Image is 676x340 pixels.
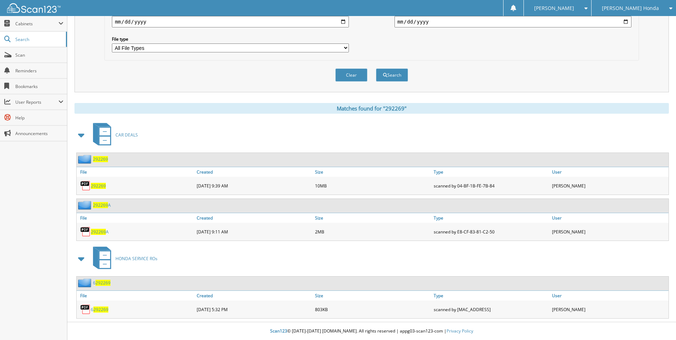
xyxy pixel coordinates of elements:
[15,52,63,58] span: Scan
[447,328,473,334] a: Privacy Policy
[550,291,669,300] a: User
[91,229,109,235] a: 292269A
[195,225,313,239] div: [DATE] 9:11 AM
[93,306,108,313] span: 292269
[78,155,93,164] img: folder2.png
[432,302,550,316] div: scanned by [MAC_ADDRESS]
[15,36,62,42] span: Search
[195,291,313,300] a: Created
[77,213,195,223] a: File
[89,244,158,273] a: HONDA SERVICE ROs
[195,179,313,193] div: [DATE] 9:39 AM
[91,229,106,235] span: 292269
[313,225,432,239] div: 2MB
[313,302,432,316] div: 803KB
[80,226,91,237] img: PDF.png
[67,323,676,340] div: © [DATE]-[DATE] [DOMAIN_NAME]. All rights reserved | appg03-scan123-com |
[432,291,550,300] a: Type
[640,306,676,340] iframe: Chat Widget
[376,68,408,82] button: Search
[78,278,93,287] img: folder2.png
[112,16,349,27] input: start
[550,179,669,193] div: [PERSON_NAME]
[432,167,550,177] a: Type
[550,302,669,316] div: [PERSON_NAME]
[313,291,432,300] a: Size
[15,115,63,121] span: Help
[432,213,550,223] a: Type
[93,202,111,208] a: 292269A
[80,304,91,315] img: PDF.png
[7,3,61,13] img: scan123-logo-white.svg
[15,99,58,105] span: User Reports
[15,21,58,27] span: Cabinets
[115,256,158,262] span: HONDA SERVICE ROs
[534,6,574,10] span: [PERSON_NAME]
[602,6,659,10] span: [PERSON_NAME] Honda
[115,132,138,138] span: CAR DEALS
[112,36,349,42] label: File type
[91,306,108,313] a: 6292269
[96,280,110,286] span: 292269
[335,68,367,82] button: Clear
[550,167,669,177] a: User
[313,179,432,193] div: 10MB
[550,213,669,223] a: User
[432,179,550,193] div: scanned by 04-BF-1B-FE-7B-84
[15,130,63,136] span: Announcements
[15,68,63,74] span: Reminders
[93,156,108,162] a: 292269
[270,328,287,334] span: Scan123
[93,202,108,208] span: 292269
[195,167,313,177] a: Created
[313,213,432,223] a: Size
[195,213,313,223] a: Created
[77,167,195,177] a: File
[80,180,91,191] img: PDF.png
[77,291,195,300] a: File
[313,167,432,177] a: Size
[78,201,93,210] img: folder2.png
[432,225,550,239] div: scanned by E8-CF-83-81-C2-50
[195,302,313,316] div: [DATE] 5:32 PM
[74,103,669,114] div: Matches found for "292269"
[15,83,63,89] span: Bookmarks
[394,16,631,27] input: end
[550,225,669,239] div: [PERSON_NAME]
[93,280,110,286] a: 6292269
[91,183,106,189] a: 292269
[89,121,138,149] a: CAR DEALS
